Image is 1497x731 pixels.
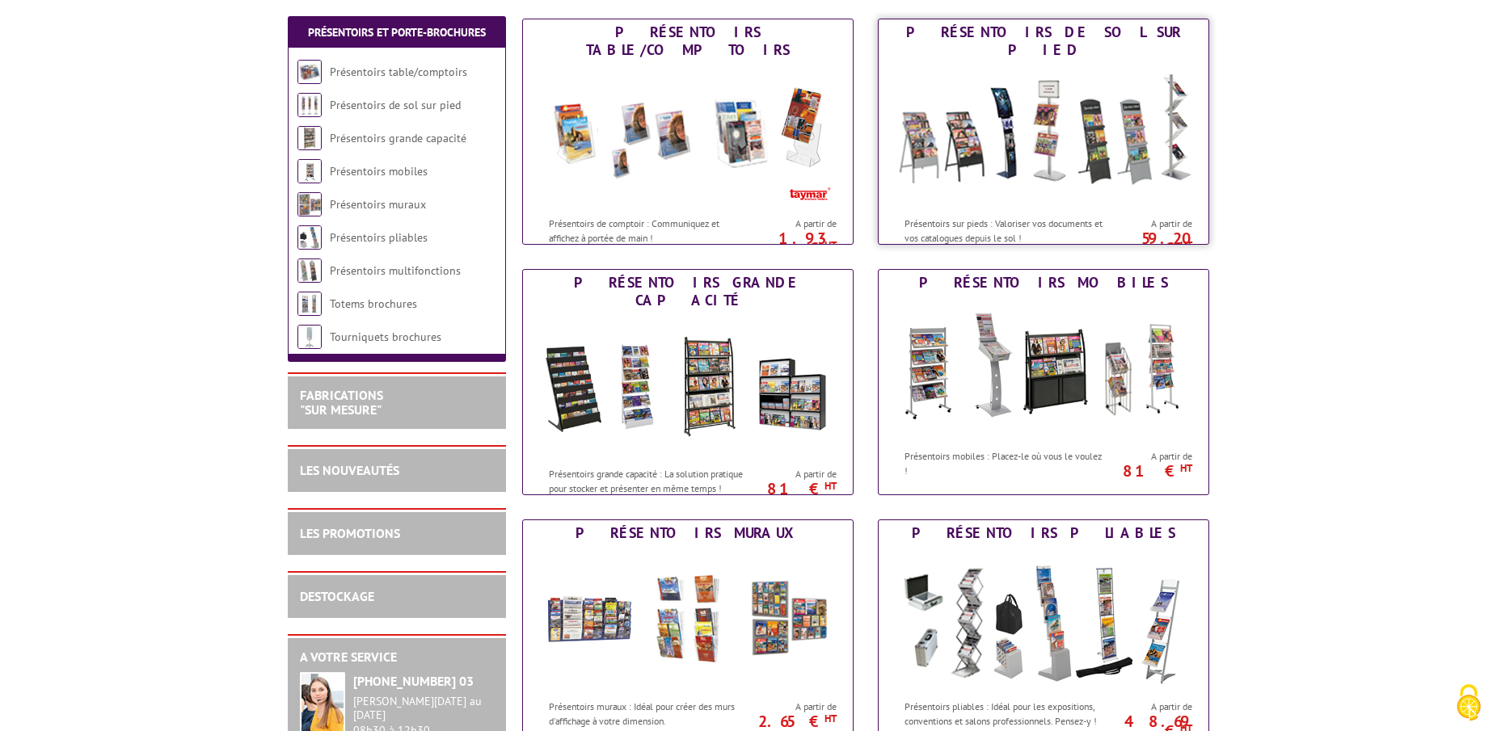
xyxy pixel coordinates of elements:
a: LES NOUVEAUTÉS [300,462,399,478]
a: Présentoirs mobiles [330,164,428,179]
img: Présentoirs table/comptoirs [538,63,837,208]
sup: HT [824,479,837,493]
img: Présentoirs muraux [297,192,322,216]
img: Tourniquets brochures [297,325,322,349]
img: Présentoirs grande capacité [538,313,837,459]
a: Présentoirs muraux [330,197,426,212]
a: Tourniquets brochures [330,330,441,344]
div: Présentoirs muraux [527,524,849,542]
p: Présentoirs mobiles : Placez-le où vous le voulez ! [905,449,1105,477]
p: Présentoirs sur pieds : Valoriser vos documents et vos catalogues depuis le sol ! [905,216,1105,244]
p: Présentoirs grande capacité : La solution pratique pour stocker et présenter en même temps ! [549,467,749,494]
a: Présentoirs pliables [330,230,428,245]
img: Présentoirs grande capacité [297,126,322,150]
img: Présentoirs pliables [297,225,322,250]
p: 2.65 € [746,716,837,726]
img: Présentoirs table/comptoirs [297,60,322,84]
div: [PERSON_NAME][DATE] au [DATE] [353,695,494,722]
span: A partir de [1110,700,1192,713]
div: Présentoirs table/comptoirs [527,23,849,59]
h2: A votre service [300,650,494,665]
p: 1.93 € [746,233,837,253]
a: Présentoirs multifonctions [330,263,461,278]
img: Présentoirs pliables [894,546,1193,691]
span: A partir de [754,468,837,481]
a: Présentoirs table/comptoirs Présentoirs table/comptoirs Présentoirs de comptoir : Communiquez et ... [522,19,854,245]
a: FABRICATIONS"Sur Mesure" [300,387,383,418]
a: Présentoirs table/comptoirs [330,65,467,79]
a: Présentoirs grande capacité [330,131,466,145]
img: Totems brochures [297,292,322,316]
img: Cookies (fenêtre modale) [1449,683,1489,723]
img: Présentoirs de sol sur pied [297,93,322,117]
img: Présentoirs multifonctions [297,258,322,283]
div: Présentoirs grande capacité [527,274,849,309]
sup: HT [1180,461,1192,475]
sup: HT [824,238,837,252]
strong: [PHONE_NUMBER] 03 [353,673,474,689]
a: Présentoirs et Porte-brochures [308,25,486,40]
a: LES PROMOTIONS [300,525,400,541]
div: Présentoirs mobiles [883,274,1204,292]
img: Présentoirs mobiles [894,296,1193,441]
img: Présentoirs de sol sur pied [894,63,1193,208]
a: Totems brochures [330,296,417,311]
a: Présentoirs de sol sur pied Présentoirs de sol sur pied Présentoirs sur pieds : Valoriser vos doc... [878,19,1209,245]
img: Présentoirs muraux [538,546,837,691]
p: 81 € [746,484,837,494]
sup: HT [1180,238,1192,252]
span: A partir de [754,700,837,713]
a: Présentoirs grande capacité Présentoirs grande capacité Présentoirs grande capacité : La solution... [522,269,854,495]
p: Présentoirs de comptoir : Communiquez et affichez à portée de main ! [549,216,749,244]
p: 81 € [1102,466,1192,476]
span: A partir de [1110,217,1192,230]
p: Présentoirs muraux : Idéal pour créer des murs d'affichage à votre dimension. [549,699,749,727]
p: 59.20 € [1102,233,1192,253]
button: Cookies (fenêtre modale) [1440,676,1497,731]
img: Présentoirs mobiles [297,159,322,183]
a: DESTOCKAGE [300,588,374,604]
div: Présentoirs de sol sur pied [883,23,1204,59]
a: Présentoirs mobiles Présentoirs mobiles Présentoirs mobiles : Placez-le où vous le voulez ! A par... [878,269,1209,495]
span: A partir de [1110,450,1192,463]
a: Présentoirs de sol sur pied [330,98,461,112]
p: Présentoirs pliables : Idéal pour les expositions, conventions et salons professionnels. Pensez-y ! [905,699,1105,727]
sup: HT [824,712,837,725]
span: A partir de [754,217,837,230]
div: Présentoirs pliables [883,524,1204,542]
